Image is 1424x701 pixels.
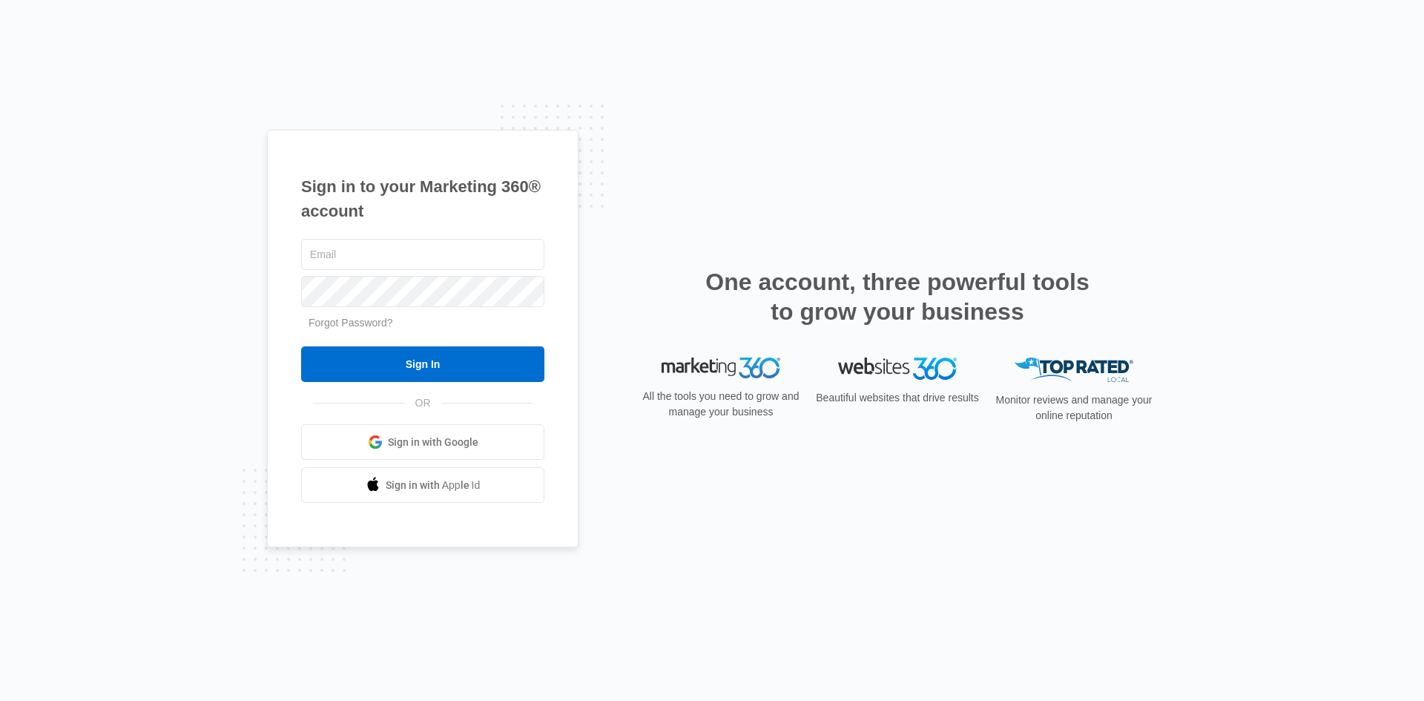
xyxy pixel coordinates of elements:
[838,358,957,379] img: Websites 360
[301,346,544,382] input: Sign In
[386,478,481,493] span: Sign in with Apple Id
[301,174,544,223] h1: Sign in to your Marketing 360® account
[301,467,544,503] a: Sign in with Apple Id
[638,389,804,420] p: All the tools you need to grow and manage your business
[301,424,544,460] a: Sign in with Google
[1015,358,1133,382] img: Top Rated Local
[309,317,393,329] a: Forgot Password?
[991,392,1157,424] p: Monitor reviews and manage your online reputation
[662,358,780,378] img: Marketing 360
[301,239,544,270] input: Email
[405,395,441,411] span: OR
[388,435,478,450] span: Sign in with Google
[701,267,1094,326] h2: One account, three powerful tools to grow your business
[814,390,980,406] p: Beautiful websites that drive results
